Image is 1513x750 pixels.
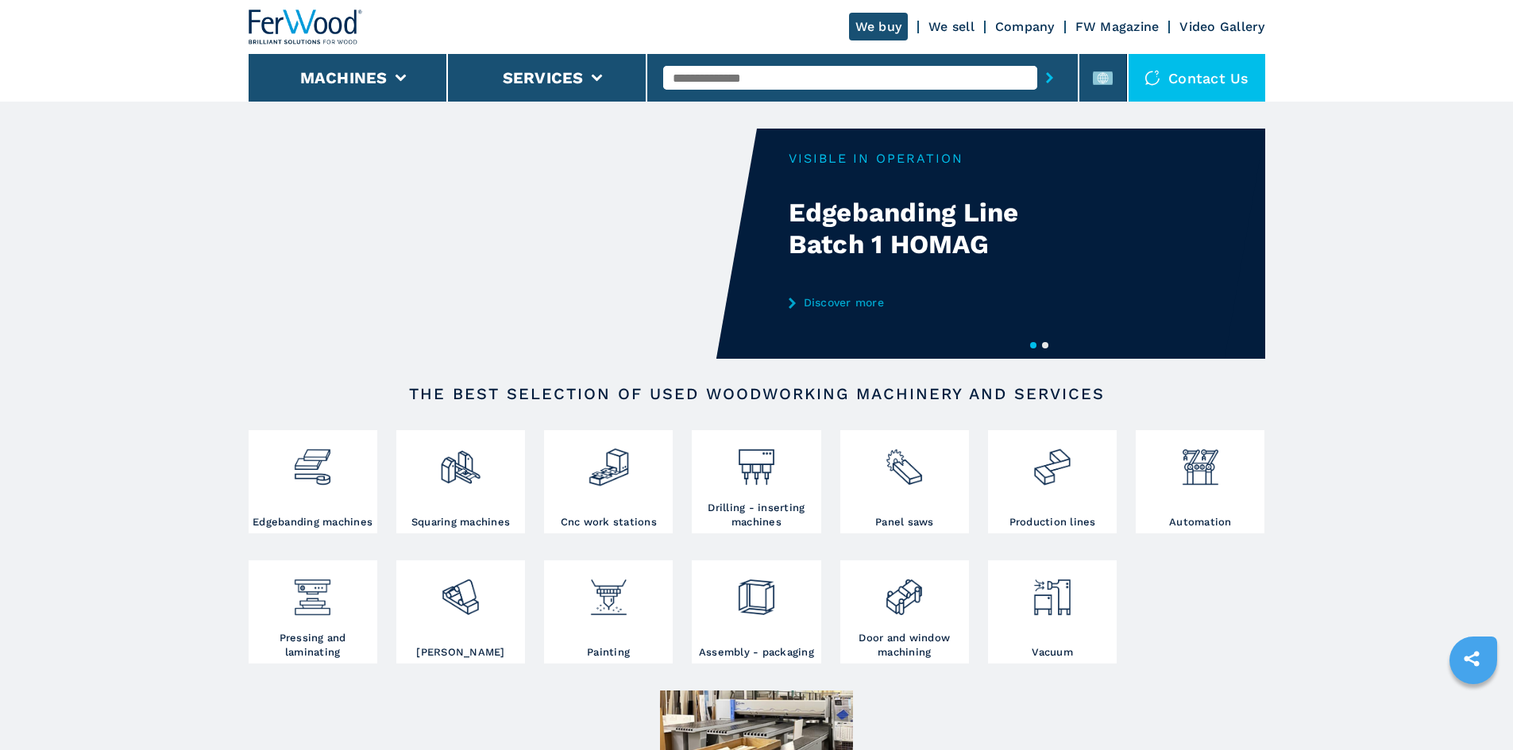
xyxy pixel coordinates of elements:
[928,19,975,34] a: We sell
[1136,430,1264,533] a: Automation
[692,560,820,663] a: Assembly - packaging
[1179,434,1222,488] img: automazione.png
[291,564,334,618] img: pressa-strettoia.png
[544,430,673,533] a: Cnc work stations
[291,434,334,488] img: bordatrici_1.png
[735,564,778,618] img: montaggio_imballaggio_2.png
[1009,515,1096,529] h3: Production lines
[503,68,584,87] button: Services
[988,430,1117,533] a: Production lines
[1031,564,1073,618] img: aspirazione_1.png
[1075,19,1160,34] a: FW Magazine
[692,430,820,533] a: Drilling - inserting machines
[883,434,925,488] img: sezionatrici_2.png
[249,430,377,533] a: Edgebanding machines
[849,13,909,40] a: We buy
[875,515,934,529] h3: Panel saws
[411,515,510,529] h3: Squaring machines
[789,296,1100,309] a: Discover more
[253,515,372,529] h3: Edgebanding machines
[561,515,657,529] h3: Cnc work stations
[840,560,969,663] a: Door and window machining
[988,560,1117,663] a: Vacuum
[844,631,965,660] h3: Door and window machining
[439,434,481,488] img: squadratrici_2.png
[1129,54,1265,102] div: Contact us
[544,560,673,663] a: Painting
[1042,342,1048,348] button: 2
[249,10,363,44] img: Ferwood
[696,501,816,529] h3: Drilling - inserting machines
[588,564,630,618] img: verniciatura_1.png
[249,129,757,359] video: Your browser does not support the video tag.
[1144,70,1160,86] img: Contact us
[1452,639,1492,679] a: sharethis
[1445,679,1501,738] iframe: Chat
[1031,434,1073,488] img: linee_di_produzione_2.png
[735,434,778,488] img: foratrici_inseritrici_2.png
[1030,342,1036,348] button: 1
[883,564,925,618] img: lavorazione_porte_finestre_2.png
[299,384,1214,403] h2: The best selection of used woodworking machinery and services
[587,645,630,660] h3: Painting
[699,645,814,660] h3: Assembly - packaging
[1179,19,1264,34] a: Video Gallery
[1037,60,1062,96] button: submit-button
[253,631,373,660] h3: Pressing and laminating
[439,564,481,618] img: levigatrici_2.png
[588,434,630,488] img: centro_di_lavoro_cnc_2.png
[396,560,525,663] a: [PERSON_NAME]
[416,645,504,660] h3: [PERSON_NAME]
[995,19,1055,34] a: Company
[1169,515,1232,529] h3: Automation
[1032,645,1073,660] h3: Vacuum
[300,68,388,87] button: Machines
[249,560,377,663] a: Pressing and laminating
[396,430,525,533] a: Squaring machines
[840,430,969,533] a: Panel saws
